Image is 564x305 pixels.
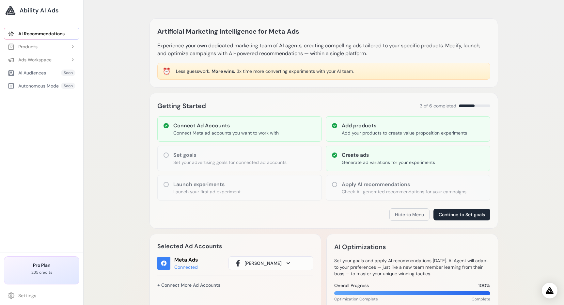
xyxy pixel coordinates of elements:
span: Complete [472,297,490,302]
span: Ability AI Ads [20,6,58,15]
p: 235 credits [9,270,74,275]
div: Open Intercom Messenger [542,283,557,298]
h2: Selected Ad Accounts [157,242,313,251]
button: Products [4,41,79,53]
p: Connect Meta ad accounts you want to work with [173,130,279,136]
h3: Apply AI recommendations [342,181,466,188]
a: + Connect More Ad Accounts [157,280,220,291]
button: [PERSON_NAME] [228,256,313,270]
div: Connected [174,264,198,270]
p: Generate ad variations for your experiments [342,159,435,166]
button: Hide to Menu [389,208,430,221]
span: Overall Progress [334,282,369,289]
button: Continue to Set goals [433,209,490,220]
a: Settings [4,290,79,301]
h3: Set goals [173,151,287,159]
div: Products [8,43,38,50]
span: 3 of 6 completed [420,103,456,109]
span: Soon [61,70,75,76]
p: Launch your first ad experiment [173,188,241,195]
span: More wins. [211,68,235,74]
a: Ability AI Ads [5,5,78,16]
h2: Getting Started [157,101,206,111]
h3: Add products [342,122,467,130]
h2: AI Optimizations [334,242,386,252]
h3: Launch experiments [173,181,241,188]
button: Ads Workspace [4,54,79,66]
h3: Create ads [342,151,435,159]
div: AI Audiences [8,70,46,76]
span: 100% [478,282,490,289]
p: Set your goals and apply AI recommendations [DATE]. AI Agent will adapt to your preferences — jus... [334,257,490,277]
p: Add your products to create value proposition experiments [342,130,467,136]
span: 3x time more converting experiments with your AI team. [237,68,354,74]
h3: Pro Plan [9,262,74,268]
p: Check AI-generated recommendations for your campaigns [342,188,466,195]
span: Optimization Complete [334,297,378,302]
div: Meta Ads [174,256,198,264]
h1: Artificial Marketing Intelligence for Meta Ads [157,26,299,37]
div: ⏰ [163,67,171,76]
span: [PERSON_NAME] [244,260,282,266]
h3: Connect Ad Accounts [173,122,279,130]
span: Soon [61,83,75,89]
div: Ads Workspace [8,56,52,63]
span: Less guesswork. [176,68,210,74]
p: Set your advertising goals for connected ad accounts [173,159,287,166]
p: Experience your own dedicated marketing team of AI agents, creating compelling ads tailored to yo... [157,42,490,57]
div: Autonomous Mode [8,83,59,89]
a: AI Recommendations [4,28,79,40]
